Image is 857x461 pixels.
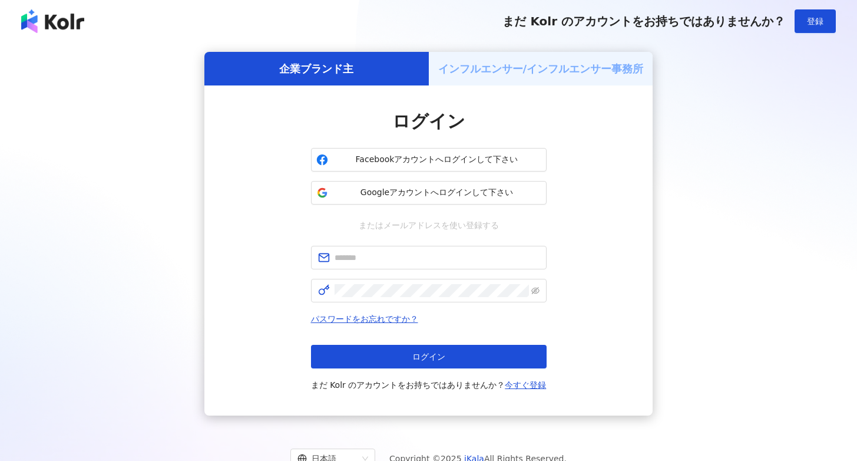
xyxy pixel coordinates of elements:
[311,378,547,392] span: まだ Kolr のアカウントをお持ちではありませんか？
[505,380,546,390] a: 今すぐ登録
[311,148,547,172] button: Facebookアカウントへログインして下さい
[807,17,823,26] span: 登録
[21,9,84,33] img: logo
[311,345,547,368] button: ログイン
[311,314,418,324] a: パスワードをお忘れですか？
[350,219,507,232] span: またはメールアドレスを使い登録する
[392,111,465,131] span: ログイン
[311,181,547,205] button: Googleアカウントへログインして下さい
[333,154,541,166] span: Facebookアカウントへログインして下さい
[412,352,445,361] span: ログイン
[438,61,644,76] h5: インフルエンサー/インフルエンサー事務所
[333,187,541,199] span: Googleアカウントへログインして下さい
[531,287,540,295] span: eye-invisible
[795,9,836,33] button: 登録
[502,14,785,28] span: まだ Kolr のアカウントをお持ちではありませんか？
[279,61,353,76] h5: 企業ブランド主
